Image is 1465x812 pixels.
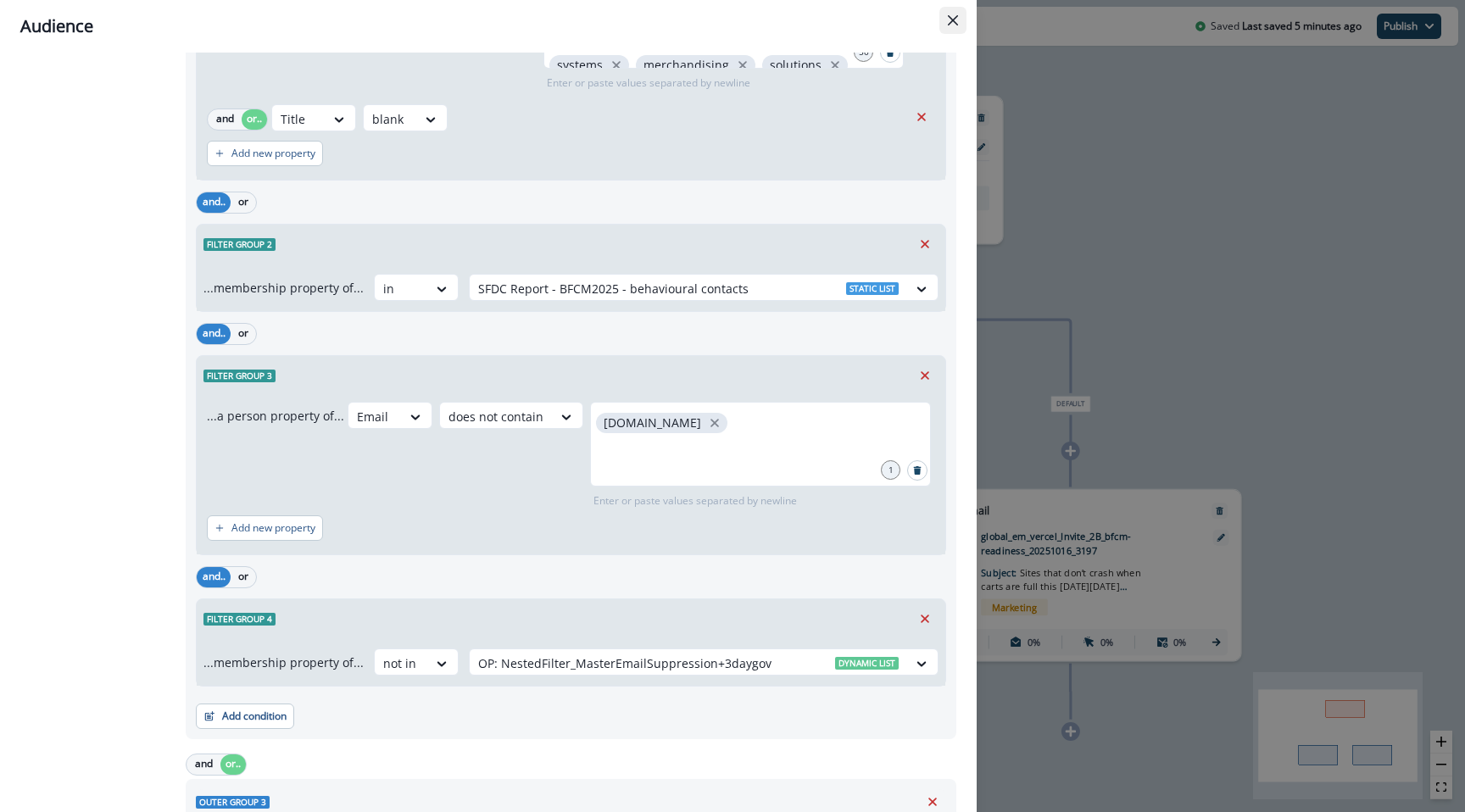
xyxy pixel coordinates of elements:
button: Remove [911,231,939,257]
p: Enter or paste values separated by newline [590,493,800,509]
button: or [231,324,256,344]
button: Remove [911,363,939,388]
p: Add new property [231,147,315,159]
p: systems [557,58,603,73]
button: and [187,754,220,775]
p: solutions [770,58,822,73]
button: close [608,57,625,74]
div: 1 [881,460,900,480]
p: Add new property [231,522,315,534]
button: close [706,414,723,431]
button: Remove [908,104,935,130]
span: Filter group 2 [203,238,276,251]
span: Outer group 3 [196,796,270,809]
p: ...membership property of... [203,653,364,671]
button: or.. [242,109,267,130]
button: Add new property [207,141,323,166]
p: ...membership property of... [203,279,364,297]
button: Remove [911,606,939,631]
button: Add condition [196,704,294,729]
p: Enter or paste values separated by newline [543,75,754,91]
span: Filter group 3 [203,370,276,382]
button: and.. [197,192,231,213]
button: or [231,192,256,213]
button: and.. [197,567,231,587]
button: Close [939,7,966,34]
span: Filter group 4 [203,613,276,626]
button: Add new property [207,515,323,541]
button: or.. [220,754,246,775]
p: ...a person property of... [207,407,344,425]
button: Search [907,460,927,481]
button: close [734,57,751,74]
button: close [827,57,844,74]
button: or [231,567,256,587]
div: Audience [20,14,956,39]
p: merchandising [643,58,729,73]
button: and.. [197,324,231,344]
div: 50 [854,42,873,62]
p: [DOMAIN_NAME] [604,416,701,431]
button: and [208,109,242,130]
button: Search [880,42,900,63]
